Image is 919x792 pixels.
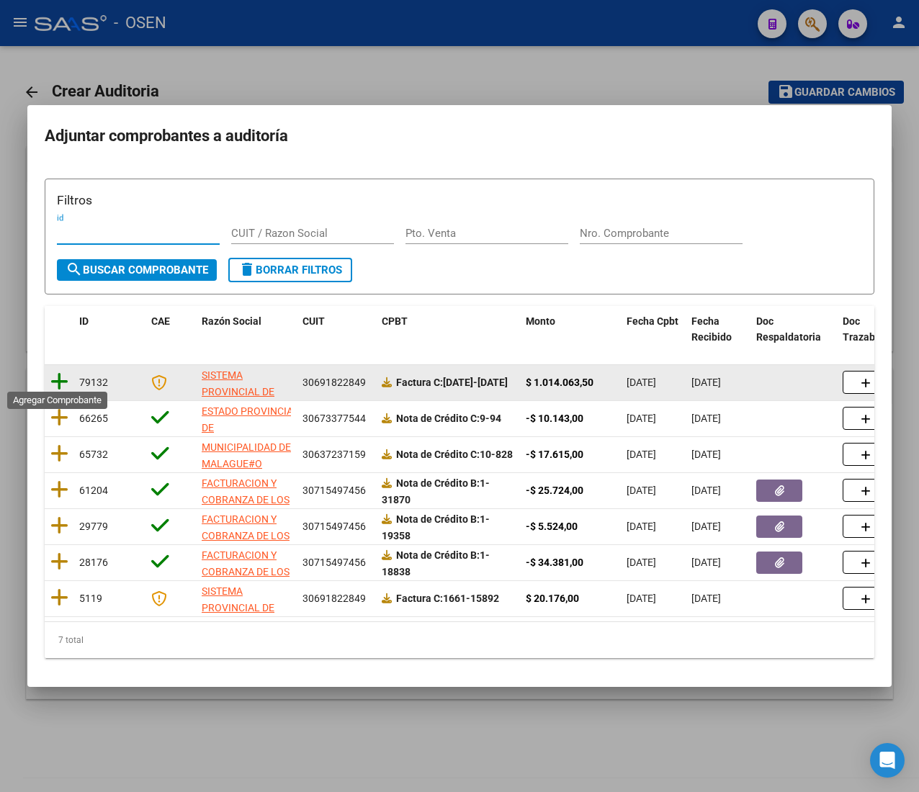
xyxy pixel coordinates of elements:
span: 79132 [79,377,108,388]
strong: -$ 17.615,00 [526,449,583,460]
span: Doc Respaldatoria [756,315,821,343]
span: [DATE] [691,449,721,460]
span: Fecha Cpbt [627,315,678,327]
span: Buscar Comprobante [66,264,208,276]
span: [DATE] [627,557,656,568]
strong: [DATE]-[DATE] [396,377,508,388]
span: 30691822849 [302,593,366,604]
mat-icon: search [66,261,83,278]
span: [DATE] [691,413,721,424]
span: FACTURACION Y COBRANZA DE LOS EFECTORES PUBLICOS S.E. [202,513,290,574]
span: Factura C: [396,377,443,388]
span: [DATE] [691,521,721,532]
span: Factura C: [396,593,443,604]
div: Open Intercom Messenger [870,743,905,778]
span: 30715497456 [302,557,366,568]
strong: 1-18838 [382,549,490,577]
datatable-header-cell: CAE [145,306,196,354]
span: [DATE] [691,557,721,568]
span: [DATE] [627,377,656,388]
datatable-header-cell: Fecha Recibido [686,306,750,354]
span: MUNICIPALIDAD DE MALAGUE#O [202,441,291,469]
span: ESTADO PROVINCIA DE [GEOGRAPHIC_DATA] [202,405,299,450]
strong: 1-31870 [382,477,490,505]
strong: 10-828 [396,449,513,460]
span: Nota de Crédito B: [396,477,480,489]
strong: 1-19358 [382,513,490,541]
span: Fecha Recibido [691,315,732,343]
span: FACTURACION Y COBRANZA DE LOS EFECTORES PUBLICOS S.E. [202,477,290,538]
datatable-header-cell: ID [73,306,145,354]
span: 61204 [79,485,108,496]
span: 30673377544 [302,413,366,424]
datatable-header-cell: Razón Social [196,306,297,354]
span: [DATE] [627,449,656,460]
h3: Filtros [57,191,862,210]
datatable-header-cell: Fecha Cpbt [621,306,686,354]
strong: -$ 34.381,00 [526,557,583,568]
span: Nota de Crédito B: [396,549,480,561]
span: CPBT [382,315,408,327]
span: CUIT [302,315,325,327]
span: 65732 [79,449,108,460]
span: [DATE] [691,593,721,604]
strong: -$ 5.524,00 [526,521,578,532]
datatable-header-cell: CUIT [297,306,376,354]
span: FACTURACION Y COBRANZA DE LOS EFECTORES PUBLICOS S.E. [202,549,290,610]
span: Nota de Crédito B: [396,513,480,525]
span: 30715497456 [302,521,366,532]
h2: Adjuntar comprobantes a auditoría [45,122,874,150]
span: Monto [526,315,555,327]
span: 30715497456 [302,485,366,496]
span: Nota de Crédito C: [396,449,480,460]
div: 7 total [45,622,874,658]
span: Nota de Crédito C: [396,413,480,424]
span: 66265 [79,413,108,424]
span: [DATE] [627,521,656,532]
span: 5119 [79,593,102,604]
strong: 9-94 [396,413,501,424]
datatable-header-cell: Doc Respaldatoria [750,306,837,354]
datatable-header-cell: CPBT [376,306,520,354]
strong: $ 20.176,00 [526,593,579,604]
span: Doc Trazabilidad [843,315,901,343]
button: Buscar Comprobante [57,259,217,281]
span: SISTEMA PROVINCIAL DE SALUD [202,369,274,414]
span: 30637237159 [302,449,366,460]
mat-icon: delete [238,261,256,278]
span: [DATE] [627,485,656,496]
span: [DATE] [627,413,656,424]
button: Borrar Filtros [228,258,352,282]
strong: 1661-15892 [396,593,499,604]
span: [DATE] [691,377,721,388]
span: 28176 [79,557,108,568]
datatable-header-cell: Monto [520,306,621,354]
span: 29779 [79,521,108,532]
span: CAE [151,315,170,327]
span: SISTEMA PROVINCIAL DE SALUD [202,585,274,630]
span: 30691822849 [302,377,366,388]
span: Borrar Filtros [238,264,342,276]
strong: -$ 25.724,00 [526,485,583,496]
strong: -$ 10.143,00 [526,413,583,424]
span: [DATE] [627,593,656,604]
strong: $ 1.014.063,50 [526,377,593,388]
span: Razón Social [202,315,261,327]
span: [DATE] [691,485,721,496]
span: ID [79,315,89,327]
